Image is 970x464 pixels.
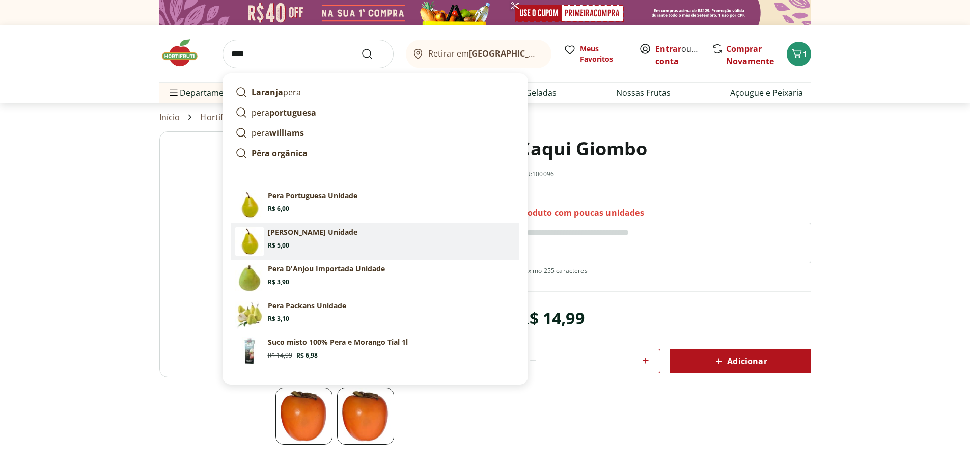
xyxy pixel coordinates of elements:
img: Principal [275,388,332,445]
span: Adicionar [713,355,767,367]
button: Submit Search [361,48,385,60]
span: Retirar em [428,49,541,58]
a: PrincipalPera Portuguesa UnidadeR$ 6,00 [231,186,519,223]
div: R$ 14,99 [518,304,584,333]
p: [PERSON_NAME] Unidade [268,227,357,237]
p: Produto com poucas unidades [518,207,644,219]
a: Pera Williams Unidade[PERSON_NAME] UnidadeR$ 5,00 [231,223,519,260]
strong: williams [269,127,304,139]
span: R$ 6,00 [268,205,289,213]
strong: Pêra orgânica [252,148,308,159]
img: Pera Williams Unidade [235,227,264,256]
span: R$ 6,98 [296,351,318,360]
a: Suco misto 100% Pera e Morango Tial 1LSuco misto 100% Pera e Morango Tial 1lR$ 14,99R$ 6,98 [231,333,519,370]
strong: Laranja [252,87,283,98]
a: Pêra orgânica [231,143,519,163]
p: SKU: 100096 [518,170,554,178]
img: Principal [337,388,394,445]
span: R$ 5,00 [268,241,289,250]
a: Criar conta [655,43,711,67]
a: Comprar Novamente [726,43,774,67]
h1: Caqui Giombo [518,131,647,166]
input: search [223,40,394,68]
span: ou [655,43,701,67]
img: Principal [159,131,511,377]
a: Meus Favoritos [564,44,627,64]
a: Laranjapera [231,82,519,102]
span: R$ 14,99 [268,351,292,360]
button: Menu [168,80,180,105]
span: Departamentos [168,80,241,105]
span: 1 [803,49,807,59]
a: peraportuguesa [231,102,519,123]
b: [GEOGRAPHIC_DATA]/[GEOGRAPHIC_DATA] [469,48,641,59]
span: R$ 3,90 [268,278,289,286]
button: Retirar em[GEOGRAPHIC_DATA]/[GEOGRAPHIC_DATA] [406,40,551,68]
img: Principal [235,190,264,219]
p: Pera Portuguesa Unidade [268,190,357,201]
a: PrincipalPera Packans UnidadeR$ 3,10 [231,296,519,333]
p: pera [252,106,316,119]
p: Suco misto 100% Pera e Morango Tial 1l [268,337,408,347]
strong: portuguesa [269,107,316,118]
p: pera [252,86,301,98]
a: Entrar [655,43,681,54]
p: Pera Packans Unidade [268,301,346,311]
a: Açougue e Peixaria [730,87,803,99]
img: Suco misto 100% Pera e Morango Tial 1L [235,337,264,366]
button: Adicionar [670,349,811,373]
p: Pera D'Anjou Importada Unidade [268,264,385,274]
button: Carrinho [787,42,811,66]
a: Hortifruti [200,113,237,122]
img: Principal [235,264,264,292]
a: PrincipalPera D'Anjou Importada UnidadeR$ 3,90 [231,260,519,296]
a: Início [159,113,180,122]
a: Nossas Frutas [616,87,671,99]
span: Meus Favoritos [580,44,627,64]
a: perawilliams [231,123,519,143]
img: Principal [235,301,264,329]
span: R$ 3,10 [268,315,289,323]
p: pera [252,127,304,139]
img: Hortifruti [159,38,210,68]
